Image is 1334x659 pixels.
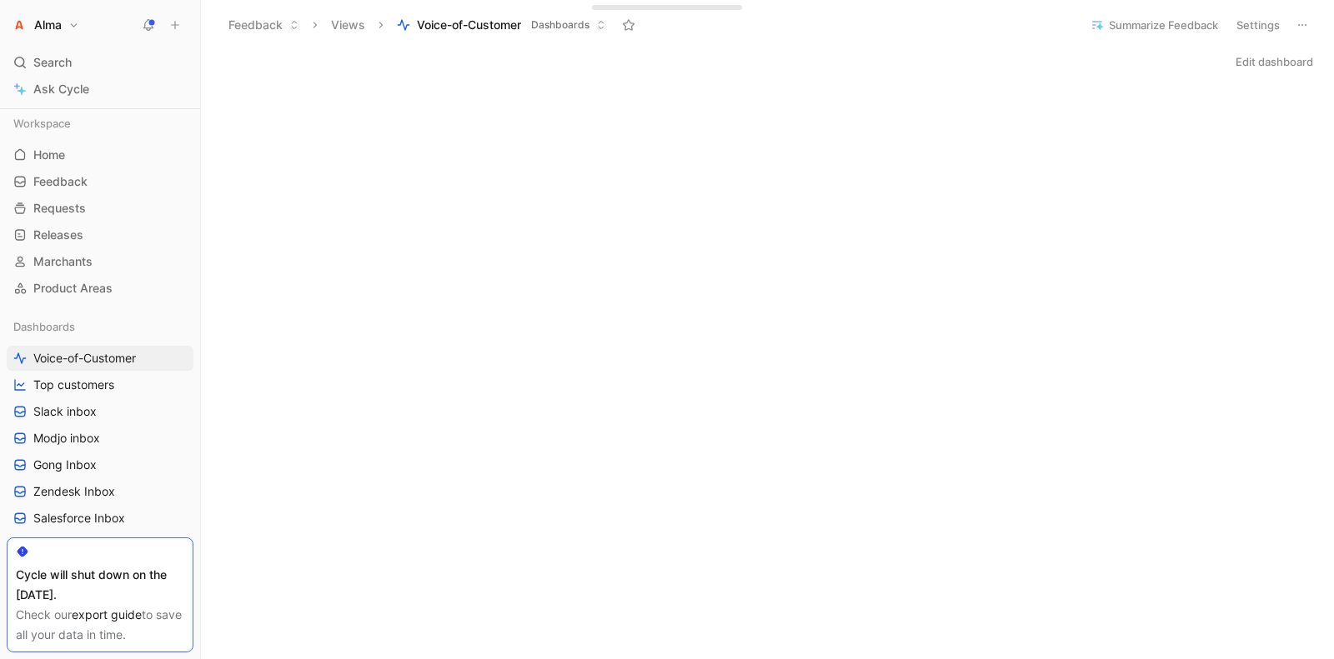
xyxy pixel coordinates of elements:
a: Top customers [7,372,193,397]
div: DashboardsVoice-of-CustomerTop customersSlack inboxModjo inboxGong InboxZendesk InboxSalesforce I... [7,314,193,557]
span: Top customers [33,377,114,393]
a: Gong Inbox [7,452,193,477]
span: Gong Inbox [33,457,97,473]
a: Marchants [7,249,193,274]
div: Search [7,50,193,75]
span: Workspace [13,115,71,132]
span: Slack inbox [33,403,97,420]
div: Check our to save all your data in time. [16,605,184,645]
button: AlmaAlma [7,13,83,37]
div: Dashboards [7,314,193,339]
div: Workspace [7,111,193,136]
button: Settings [1229,13,1287,37]
a: export guide [72,607,142,622]
span: Salesforce Inbox [33,510,125,527]
span: Voice-of-Customer [417,17,521,33]
button: Feedback [221,12,307,37]
span: Ask Cycle [33,79,89,99]
div: Cycle will shut down on the [DATE]. [16,565,184,605]
a: Home [7,142,193,167]
span: Requests [33,200,86,217]
a: Slack inbox [7,399,193,424]
span: Marchants [33,253,93,270]
span: Search [33,52,72,72]
a: Releases [7,222,193,247]
button: Edit dashboard [1228,50,1321,73]
span: Feedback [33,173,88,190]
span: Zendesk Inbox [33,483,115,500]
a: Cycle [7,532,193,557]
a: Requests [7,196,193,221]
button: Voice-of-CustomerDashboards [389,12,614,37]
a: Voice-of-Customer [7,346,193,371]
h1: Alma [34,17,62,32]
span: Voice-of-Customer [33,350,136,367]
button: Views [323,12,373,37]
a: Ask Cycle [7,77,193,102]
a: Salesforce Inbox [7,506,193,531]
a: Modjo inbox [7,426,193,451]
a: Zendesk Inbox [7,479,193,504]
button: Summarize Feedback [1083,13,1226,37]
span: Product Areas [33,280,113,297]
img: Alma [11,17,28,33]
span: Modjo inbox [33,430,100,447]
a: Feedback [7,169,193,194]
span: Dashboards [13,318,75,335]
span: Home [33,147,65,163]
a: Product Areas [7,276,193,301]
span: Releases [33,227,83,243]
span: Dashboards [531,17,589,33]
